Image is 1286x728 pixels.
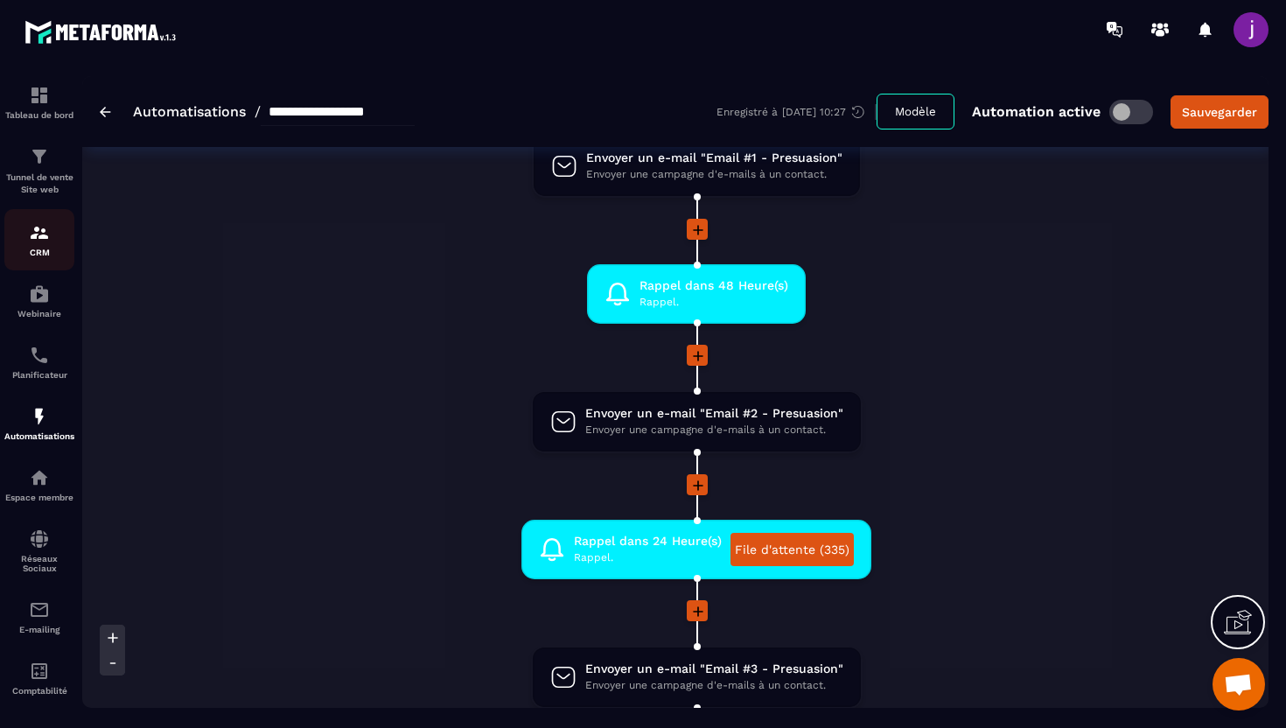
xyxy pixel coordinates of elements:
[4,493,74,502] p: Espace membre
[133,103,246,120] a: Automatisations
[4,72,74,133] a: formationformationTableau de bord
[716,104,877,120] div: Enregistré à
[100,107,111,117] img: arrow
[29,222,50,243] img: formation
[29,528,50,549] img: social-network
[585,422,843,438] span: Envoyer une campagne d'e-mails à un contact.
[29,661,50,682] img: accountant
[4,133,74,209] a: formationformationTunnel de vente Site web
[29,467,50,488] img: automations
[782,106,846,118] p: [DATE] 10:27
[730,533,854,566] a: File d'attente (335)
[640,277,788,294] span: Rappel dans 48 Heure(s)
[4,586,74,647] a: emailemailE-mailing
[29,599,50,620] img: email
[4,625,74,634] p: E-mailing
[586,150,842,166] span: Envoyer un e-mail "Email #1 - Presuasion"
[4,332,74,393] a: schedulerschedulerPlanificateur
[4,110,74,120] p: Tableau de bord
[1182,103,1257,121] div: Sauvegarder
[4,454,74,515] a: automationsautomationsEspace membre
[4,171,74,196] p: Tunnel de vente Site web
[640,294,788,311] span: Rappel.
[29,85,50,106] img: formation
[1213,658,1265,710] div: Ouvrir le chat
[4,209,74,270] a: formationformationCRM
[4,309,74,318] p: Webinaire
[4,248,74,257] p: CRM
[4,515,74,586] a: social-networksocial-networkRéseaux Sociaux
[972,103,1101,120] p: Automation active
[585,661,843,677] span: Envoyer un e-mail "Email #3 - Presuasion"
[585,405,843,422] span: Envoyer un e-mail "Email #2 - Presuasion"
[24,16,182,48] img: logo
[586,166,842,183] span: Envoyer une campagne d'e-mails à un contact.
[29,146,50,167] img: formation
[4,686,74,696] p: Comptabilité
[574,549,722,566] span: Rappel.
[4,554,74,573] p: Réseaux Sociaux
[29,345,50,366] img: scheduler
[877,94,954,129] button: Modèle
[255,103,261,120] span: /
[4,647,74,709] a: accountantaccountantComptabilité
[574,533,722,549] span: Rappel dans 24 Heure(s)
[4,370,74,380] p: Planificateur
[4,431,74,441] p: Automatisations
[585,677,843,694] span: Envoyer une campagne d'e-mails à un contact.
[4,393,74,454] a: automationsautomationsAutomatisations
[4,270,74,332] a: automationsautomationsWebinaire
[29,283,50,304] img: automations
[29,406,50,427] img: automations
[1171,95,1269,129] button: Sauvegarder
